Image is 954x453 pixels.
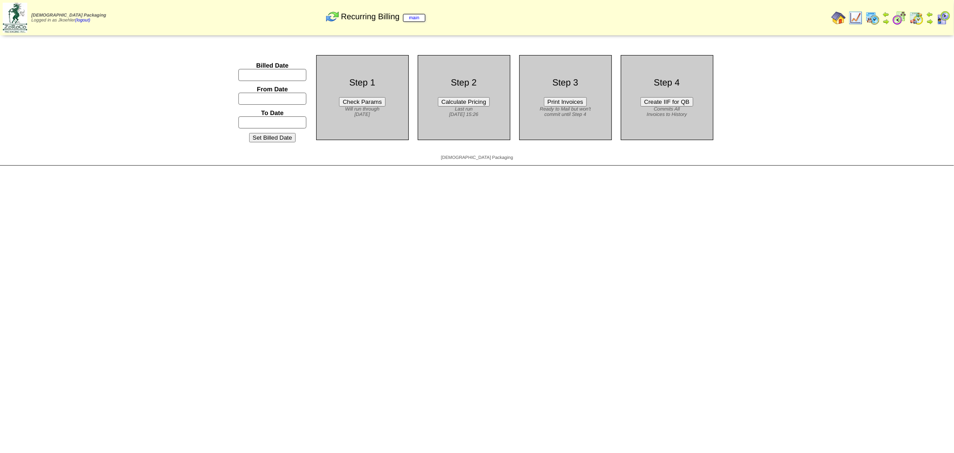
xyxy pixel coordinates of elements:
span: Recurring Billing [341,12,425,21]
a: (logout) [75,18,90,23]
label: Billed Date [256,62,288,69]
button: Create IIF for QB [640,97,693,107]
a: main [403,14,425,22]
a: Print Invoices [544,98,587,105]
div: Step 3 [526,78,605,88]
button: Set Billed Date [249,133,296,142]
img: calendarcustomer.gif [936,11,950,25]
button: Check Params [339,97,385,107]
img: reconcile.gif [325,9,339,24]
img: arrowleft.gif [926,11,933,18]
span: [DEMOGRAPHIC_DATA] Packaging [441,155,513,160]
label: From Date [257,85,288,93]
div: Step 1 [323,78,402,88]
div: Step 2 [425,78,503,88]
img: zoroco-logo-small.webp [3,3,27,33]
span: [DEMOGRAPHIC_DATA] Packaging [31,13,106,18]
div: Commits All Invoices to History [628,107,706,117]
img: calendarinout.gif [909,11,924,25]
img: line_graph.gif [848,11,863,25]
a: Check Params [339,98,385,105]
img: home.gif [831,11,846,25]
div: Step 4 [628,78,706,88]
label: To Date [261,109,284,116]
div: Ready to Mail but won't commit until Step 4 [526,107,605,117]
a: Create IIF for QB [640,98,693,105]
a: Calculate Pricing [438,98,490,105]
img: calendarprod.gif [865,11,880,25]
button: Print Invoices [544,97,587,107]
img: calendarblend.gif [892,11,907,25]
div: Last run [DATE] 15:26 [425,107,503,117]
img: arrowleft.gif [882,11,890,18]
button: Calculate Pricing [438,97,490,107]
img: arrowright.gif [882,18,890,25]
div: Will run through [DATE] [323,107,402,117]
img: arrowright.gif [926,18,933,25]
span: Logged in as Jkoehler [31,13,106,23]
